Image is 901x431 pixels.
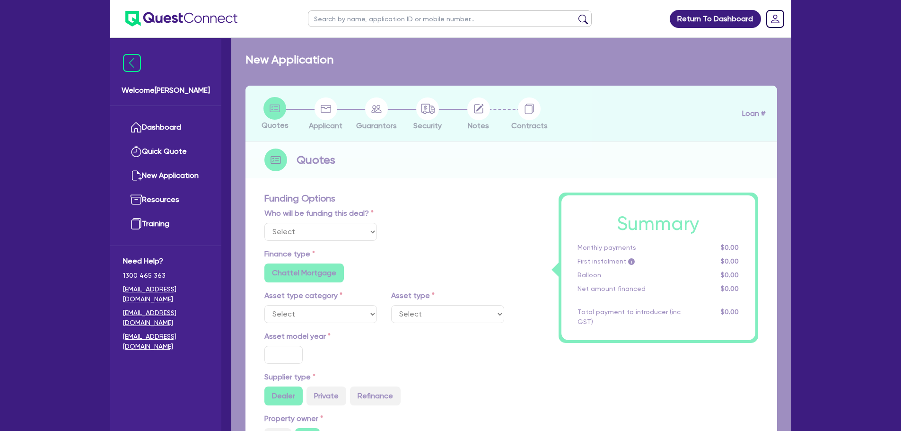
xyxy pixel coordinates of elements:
[131,146,142,157] img: quick-quote
[123,308,209,328] a: [EMAIL_ADDRESS][DOMAIN_NAME]
[123,164,209,188] a: New Application
[308,10,592,27] input: Search by name, application ID or mobile number...
[131,194,142,205] img: resources
[123,284,209,304] a: [EMAIL_ADDRESS][DOMAIN_NAME]
[123,140,209,164] a: Quick Quote
[123,271,209,281] span: 1300 465 363
[123,332,209,352] a: [EMAIL_ADDRESS][DOMAIN_NAME]
[131,218,142,229] img: training
[122,85,210,96] span: Welcome [PERSON_NAME]
[123,212,209,236] a: Training
[763,7,787,31] a: Dropdown toggle
[125,11,237,26] img: quest-connect-logo-blue
[123,54,141,72] img: icon-menu-close
[131,170,142,181] img: new-application
[123,255,209,267] span: Need Help?
[123,115,209,140] a: Dashboard
[670,10,761,28] a: Return To Dashboard
[123,188,209,212] a: Resources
